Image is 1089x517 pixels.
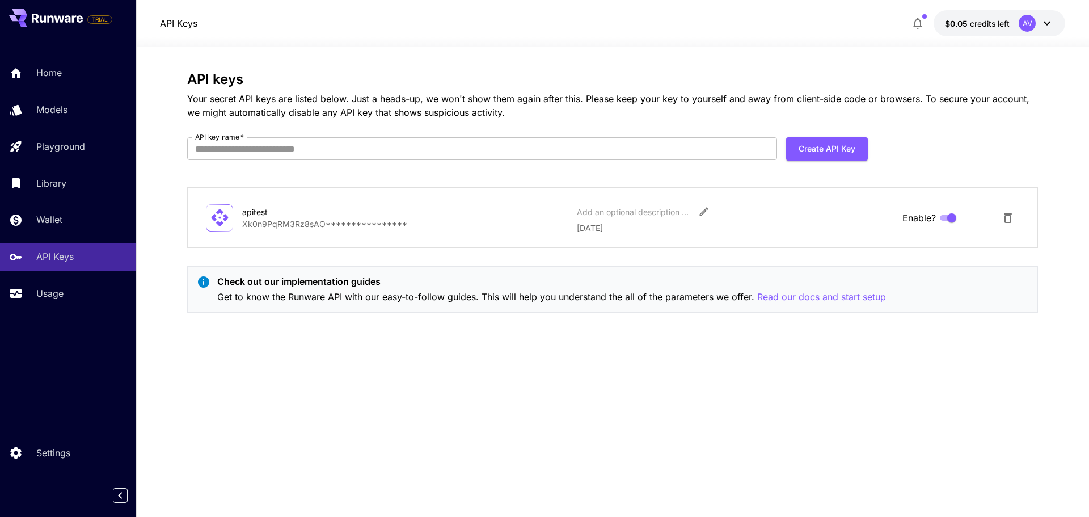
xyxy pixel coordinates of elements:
span: TRIAL [88,15,112,24]
div: Add an optional description or comment [577,206,690,218]
p: Wallet [36,213,62,226]
p: Library [36,176,66,190]
button: $0.05AV [934,10,1065,36]
button: Delete API Key [997,207,1019,229]
nav: breadcrumb [160,16,197,30]
span: Add your payment card to enable full platform functionality. [87,12,112,26]
span: credits left [970,19,1010,28]
button: Read our docs and start setup [757,290,886,304]
span: Enable? [902,211,936,225]
p: Your secret API keys are listed below. Just a heads-up, we won't show them again after this. Plea... [187,92,1038,119]
div: apitest [242,206,356,218]
button: Create API Key [786,137,868,161]
div: $0.05 [945,18,1010,30]
h3: API keys [187,72,1038,87]
p: Settings [36,446,70,460]
button: Collapse sidebar [113,488,128,503]
span: $0.05 [945,19,970,28]
div: AV [1019,15,1036,32]
p: Models [36,103,67,116]
p: Get to know the Runware API with our easy-to-follow guides. This will help you understand the all... [217,290,886,304]
div: Collapse sidebar [121,485,136,506]
p: Home [36,66,62,79]
p: [DATE] [577,222,893,234]
p: Usage [36,287,64,300]
p: Playground [36,140,85,153]
button: Edit [694,201,714,222]
a: API Keys [160,16,197,30]
p: Check out our implementation guides [217,275,886,288]
label: API key name [195,132,244,142]
p: API Keys [36,250,74,263]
